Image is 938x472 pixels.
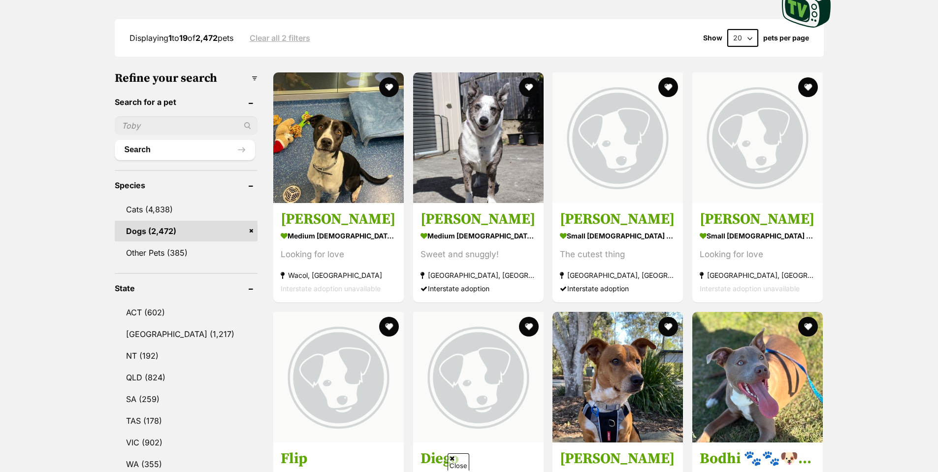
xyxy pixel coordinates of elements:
[281,269,396,282] strong: Wacol, [GEOGRAPHIC_DATA]
[420,449,536,468] h3: Diego
[420,248,536,261] div: Sweet and snuggly!
[560,269,676,282] strong: [GEOGRAPHIC_DATA], [GEOGRAPHIC_DATA]
[115,284,258,293] header: State
[179,33,188,43] strong: 19
[413,72,544,203] img: Molly - Australian Koolie Dog
[700,449,815,468] h3: Bodhi 🐾🐾🐶🐶
[420,210,536,229] h3: [PERSON_NAME]
[448,453,469,471] span: Close
[115,221,258,241] a: Dogs (2,472)
[692,202,823,303] a: [PERSON_NAME] small [DEMOGRAPHIC_DATA] Dog Looking for love [GEOGRAPHIC_DATA], [GEOGRAPHIC_DATA] ...
[281,229,396,243] strong: medium [DEMOGRAPHIC_DATA] Dog
[560,210,676,229] h3: [PERSON_NAME]
[658,77,678,97] button: favourite
[115,181,258,190] header: Species
[115,199,258,220] a: Cats (4,838)
[115,242,258,263] a: Other Pets (385)
[379,77,399,97] button: favourite
[115,71,258,85] h3: Refine your search
[250,34,310,42] a: Clear all 2 filters
[281,284,381,293] span: Interstate adoption unavailable
[518,317,538,337] button: favourite
[658,317,678,337] button: favourite
[129,33,233,43] span: Displaying to of pets
[703,34,722,42] span: Show
[420,282,536,295] div: Interstate adoption
[273,202,404,303] a: [PERSON_NAME] medium [DEMOGRAPHIC_DATA] Dog Looking for love Wacol, [GEOGRAPHIC_DATA] Interstate ...
[700,248,815,261] div: Looking for love
[115,324,258,344] a: [GEOGRAPHIC_DATA] (1,217)
[115,389,258,409] a: SA (259)
[115,98,258,106] header: Search for a pet
[281,210,396,229] h3: [PERSON_NAME]
[700,284,800,293] span: Interstate adoption unavailable
[115,140,256,160] button: Search
[700,269,815,282] strong: [GEOGRAPHIC_DATA], [GEOGRAPHIC_DATA]
[560,282,676,295] div: Interstate adoption
[168,33,172,43] strong: 1
[281,248,396,261] div: Looking for love
[115,367,258,388] a: QLD (824)
[379,317,399,337] button: favourite
[420,269,536,282] strong: [GEOGRAPHIC_DATA], [GEOGRAPHIC_DATA]
[413,202,544,303] a: [PERSON_NAME] medium [DEMOGRAPHIC_DATA] Dog Sweet and snuggly! [GEOGRAPHIC_DATA], [GEOGRAPHIC_DAT...
[560,248,676,261] div: The cutest thing
[115,302,258,323] a: ACT (602)
[552,202,683,303] a: [PERSON_NAME] small [DEMOGRAPHIC_DATA] Dog The cutest thing [GEOGRAPHIC_DATA], [GEOGRAPHIC_DATA] ...
[115,116,258,135] input: Toby
[692,312,823,442] img: Bodhi 🐾🐾🐶🐶 - American Staffordshire Terrier x Australian Kelpie Dog
[195,33,218,43] strong: 2,472
[281,449,396,468] h3: Flip
[798,77,818,97] button: favourite
[518,77,538,97] button: favourite
[798,317,818,337] button: favourite
[115,432,258,453] a: VIC (902)
[552,312,683,442] img: Butch - Jack Russell Terrier x Staffordshire Bull Terrier Dog
[560,229,676,243] strong: small [DEMOGRAPHIC_DATA] Dog
[763,34,809,42] label: pets per page
[560,449,676,468] h3: [PERSON_NAME]
[420,229,536,243] strong: medium [DEMOGRAPHIC_DATA] Dog
[115,345,258,366] a: NT (192)
[273,72,404,203] img: Sadie - Border Collie Dog
[700,210,815,229] h3: [PERSON_NAME]
[115,410,258,431] a: TAS (178)
[700,229,815,243] strong: small [DEMOGRAPHIC_DATA] Dog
